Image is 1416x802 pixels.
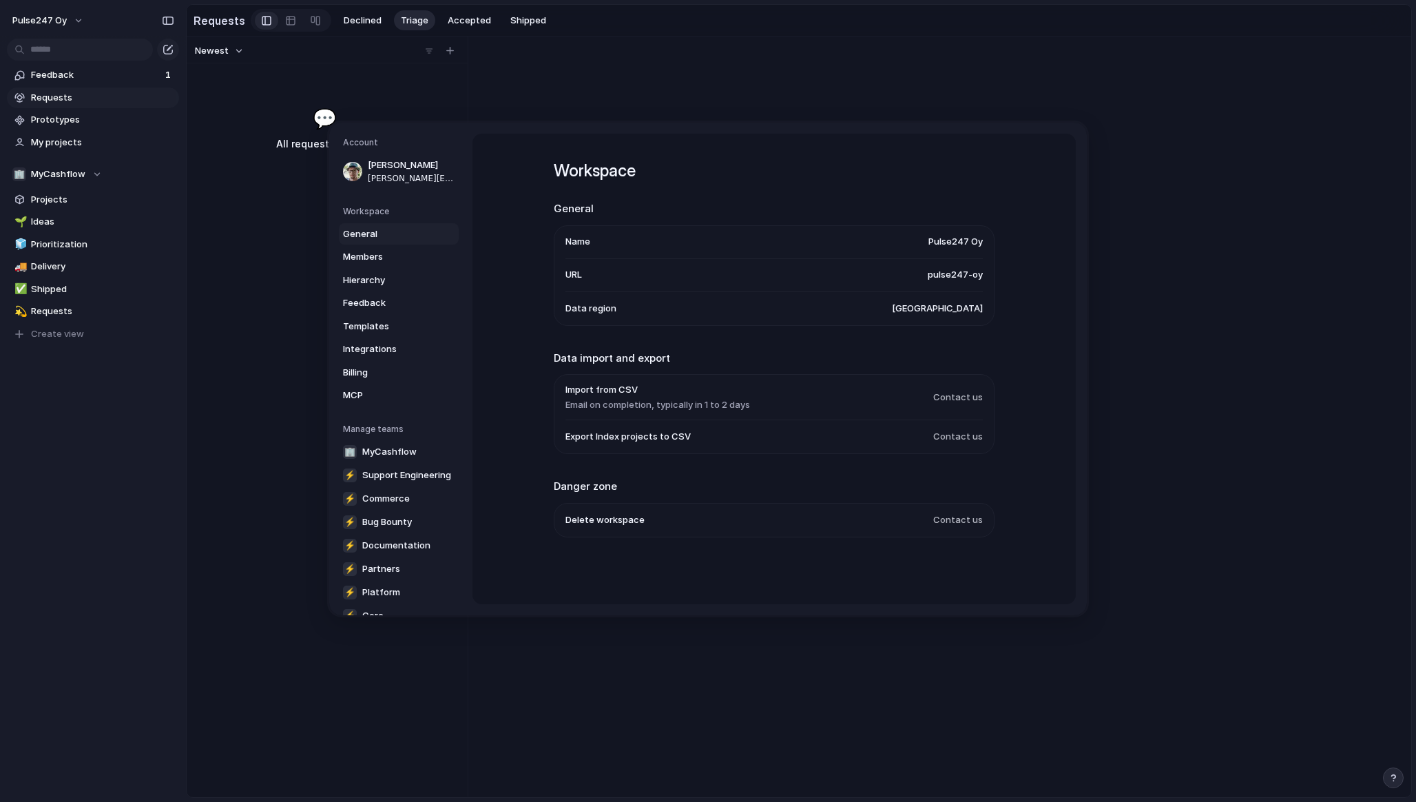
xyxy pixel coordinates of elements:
span: Hierarchy [343,273,431,287]
a: ⚡Platform [339,581,459,603]
h5: Workspace [343,205,459,217]
span: Bug Bounty [362,515,412,529]
h5: Account [343,136,459,149]
span: Core [362,609,384,623]
span: Partners [362,562,400,576]
span: Feedback [343,296,431,310]
a: ⚡Core [339,604,459,626]
h5: Manage teams [343,422,459,435]
h2: Danger zone [554,479,995,495]
span: Contact us [933,430,983,444]
div: 🏢 [343,444,357,458]
span: Data region [565,302,616,316]
div: ⚡ [343,468,357,482]
a: ⚡Documentation [339,534,459,556]
span: Members [343,250,431,264]
span: General [343,227,431,240]
span: Pulse247 Oy [928,235,983,249]
span: MCP [343,389,431,402]
span: Integrations [343,342,431,356]
span: Contact us [933,513,983,527]
span: Documentation [362,539,430,553]
a: ⚡Commerce [339,487,459,509]
span: URL [565,268,582,282]
div: ⚡ [343,562,357,575]
span: Commerce [362,492,410,506]
span: Templates [343,319,431,333]
div: ⚡ [343,608,357,622]
span: Support Engineering [362,469,451,482]
a: ⚡Bug Bounty [339,511,459,533]
span: MyCashflow [362,445,417,459]
span: [PERSON_NAME][EMAIL_ADDRESS][DOMAIN_NAME] [368,172,456,184]
span: Email on completion, typically in 1 to 2 days [565,398,750,411]
a: Hierarchy [339,269,459,291]
a: General [339,223,459,245]
div: ⚡ [343,585,357,599]
span: Contact us [933,391,983,404]
a: Members [339,246,459,268]
a: [PERSON_NAME][PERSON_NAME][EMAIL_ADDRESS][DOMAIN_NAME] [339,154,459,189]
span: Platform [362,586,400,599]
h2: General [554,201,995,217]
a: Feedback [339,292,459,314]
h1: Workspace [554,158,995,183]
a: MCP [339,384,459,407]
span: pulse247-oy [928,268,983,282]
div: ⚡ [343,538,357,552]
a: Billing [339,361,459,383]
a: Templates [339,315,459,337]
h2: Data import and export [554,350,995,366]
span: Export Index projects to CSV [565,430,691,444]
a: ⚡Support Engineering [339,464,459,486]
span: Billing [343,365,431,379]
span: [PERSON_NAME] [368,158,456,172]
span: [GEOGRAPHIC_DATA] [892,302,983,316]
a: Integrations [339,338,459,360]
span: Import from CSV [565,383,750,397]
a: ⚡Partners [339,557,459,579]
div: ⚡ [343,491,357,505]
span: Delete workspace [565,513,645,527]
span: Name [565,235,590,249]
div: ⚡ [343,515,357,528]
a: 🏢MyCashflow [339,440,459,462]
